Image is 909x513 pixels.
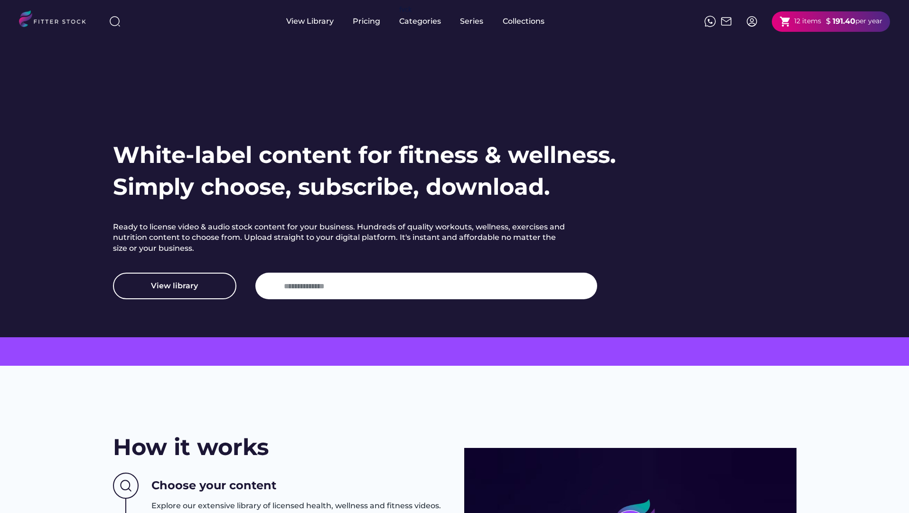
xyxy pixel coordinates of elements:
[460,16,484,27] div: Series
[113,273,236,299] button: View library
[113,222,569,254] h2: Ready to license video & audio stock content for your business. Hundreds of quality workouts, wel...
[19,10,94,30] img: LOGO.svg
[113,473,139,499] img: Group%201000002437%20%282%29.svg
[399,5,412,14] div: fvck
[721,16,732,27] img: Frame%2051.svg
[151,477,276,494] h3: Choose your content
[794,17,821,26] div: 12 items
[779,16,791,28] button: shopping_cart
[704,16,716,27] img: meteor-icons_whatsapp%20%281%29.svg
[286,16,334,27] div: View Library
[399,16,441,27] div: Categories
[113,139,616,203] h1: White-label content for fitness & wellness. Simply choose, subscribe, download.
[353,16,380,27] div: Pricing
[746,16,758,27] img: profile-circle.svg
[826,16,831,27] div: $
[833,17,855,26] strong: 191.40
[113,431,269,463] h2: How it works
[855,17,882,26] div: per year
[265,280,276,292] img: yH5BAEAAAAALAAAAAABAAEAAAIBRAA7
[109,16,121,27] img: search-normal%203.svg
[503,16,544,27] div: Collections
